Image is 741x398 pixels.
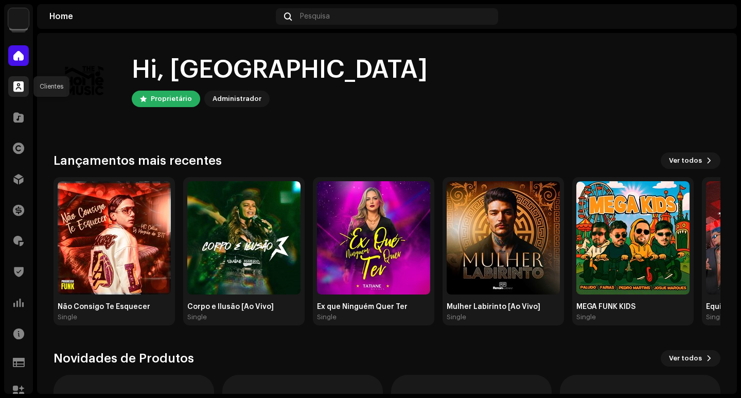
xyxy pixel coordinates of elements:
[447,181,560,295] img: 91470861-1403-4e98-b864-861a49a7b1dc
[317,313,337,321] div: Single
[661,152,720,169] button: Ver todos
[447,313,466,321] div: Single
[300,12,330,21] span: Pesquisa
[54,350,194,367] h3: Novidades de Produtos
[708,8,725,25] img: 25800e32-e94c-4f6b-8929-2acd5ee19673
[576,313,596,321] div: Single
[317,303,430,311] div: Ex que Ninguém Quer Ter
[576,181,690,295] img: 89f0adf3-ea82-40df-bbec-7675a87d34d5
[8,8,29,29] img: c86870aa-2232-4ba3-9b41-08f587110171
[317,181,430,295] img: 505ba2ce-83e2-4bd5-aeb1-d9cc5a1533fe
[669,348,702,369] span: Ver todos
[58,313,77,321] div: Single
[661,350,720,367] button: Ver todos
[49,12,272,21] div: Home
[54,49,115,111] img: 25800e32-e94c-4f6b-8929-2acd5ee19673
[58,303,171,311] div: Não Consigo Te Esquecer
[669,150,702,171] span: Ver todos
[187,303,301,311] div: Corpo e Ilusão [Ao Vivo]
[213,93,261,105] div: Administrador
[58,181,171,295] img: 12311bf6-0bf8-4e14-bd7f-ebf29bcf5f4a
[187,313,207,321] div: Single
[706,313,726,321] div: Single
[187,181,301,295] img: 9f5dd4ac-5f0b-40c4-825d-87721b9c8529
[132,54,428,86] div: Hi, [GEOGRAPHIC_DATA]
[54,152,222,169] h3: Lançamentos mais recentes
[151,93,192,105] div: Proprietário
[447,303,560,311] div: Mulher Labirinto [Ao Vivo]
[576,303,690,311] div: MEGA FUNK KIDS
